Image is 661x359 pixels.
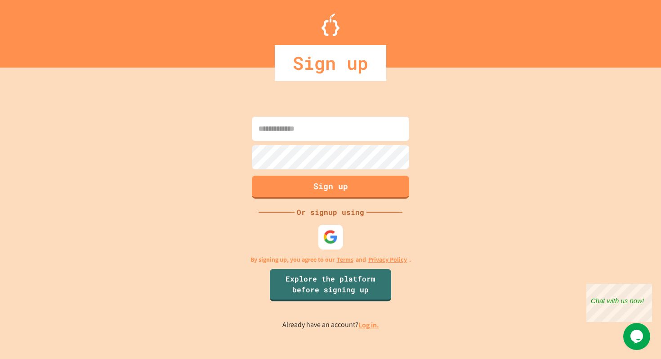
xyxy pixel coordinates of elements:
[337,255,353,264] a: Terms
[323,229,338,244] img: google-icon.svg
[275,45,386,81] div: Sign up
[358,320,379,330] a: Log in.
[322,14,339,36] img: Logo.svg
[282,319,379,331] p: Already have an account?
[252,176,409,199] button: Sign up
[368,255,407,264] a: Privacy Policy
[586,284,652,322] iframe: chat widget
[270,269,391,301] a: Explore the platform before signing up
[623,323,652,350] iframe: chat widget
[250,255,411,264] p: By signing up, you agree to our and .
[295,207,366,218] div: Or signup using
